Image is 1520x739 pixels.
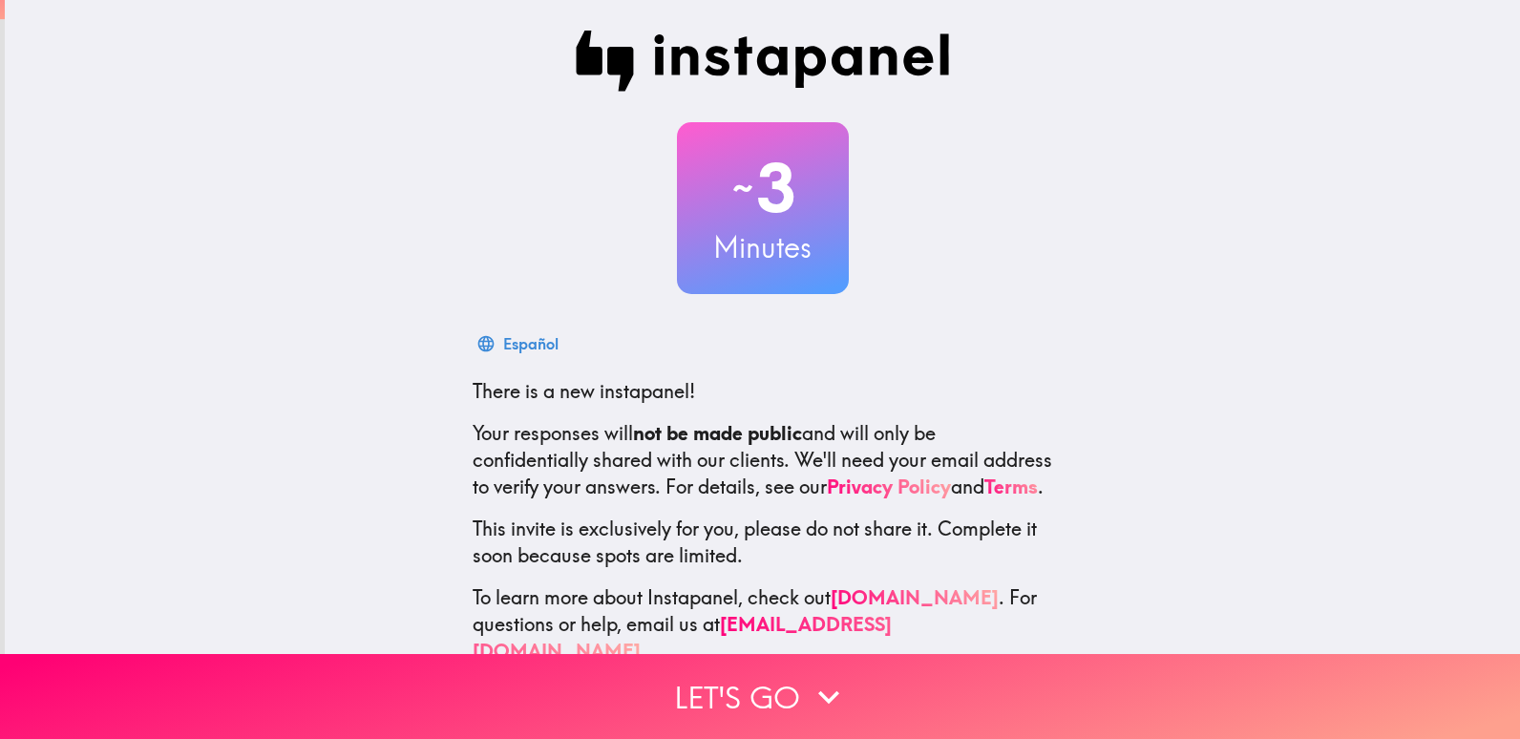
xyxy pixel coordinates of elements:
b: not be made public [633,421,802,445]
div: Español [503,330,559,357]
p: This invite is exclusively for you, please do not share it. Complete it soon because spots are li... [473,516,1053,569]
a: Privacy Policy [827,475,951,498]
button: Español [473,325,566,363]
span: There is a new instapanel! [473,379,695,403]
p: To learn more about Instapanel, check out . For questions or help, email us at . [473,584,1053,665]
a: Terms [984,475,1038,498]
h2: 3 [677,149,849,227]
img: Instapanel [576,31,950,92]
p: Your responses will and will only be confidentially shared with our clients. We'll need your emai... [473,420,1053,500]
a: [DOMAIN_NAME] [831,585,999,609]
span: ~ [729,159,756,217]
h3: Minutes [677,227,849,267]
